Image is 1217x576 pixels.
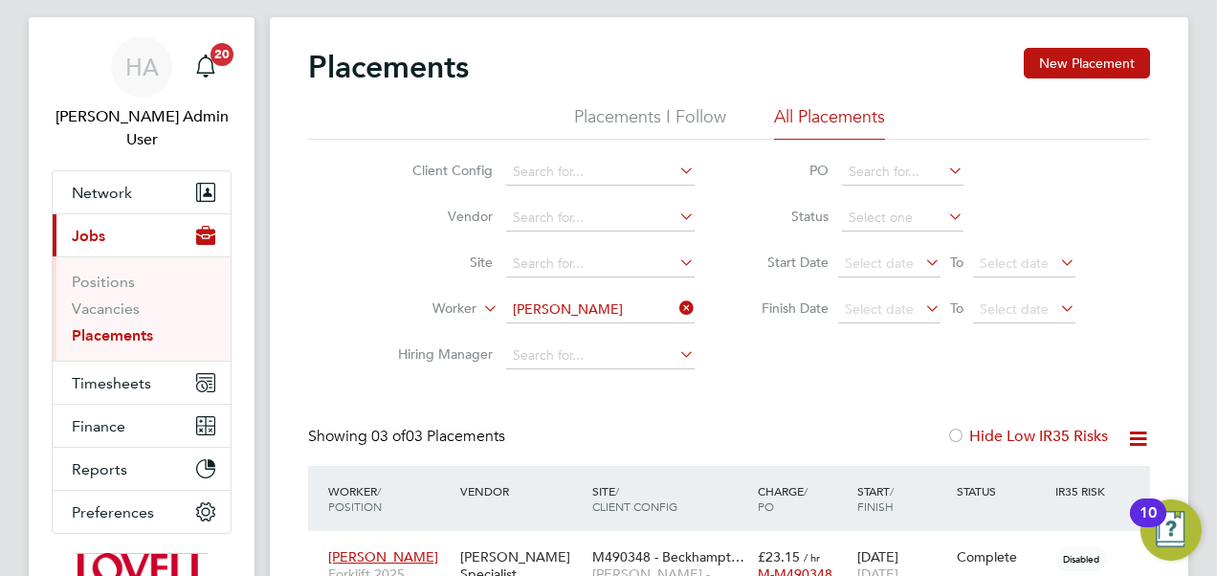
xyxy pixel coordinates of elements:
[742,254,829,271] label: Start Date
[383,162,493,179] label: Client Config
[72,417,125,435] span: Finance
[53,405,231,447] button: Finance
[72,503,154,521] span: Preferences
[72,299,140,318] a: Vacancies
[845,255,914,272] span: Select date
[1051,474,1117,508] div: IR35 Risk
[980,255,1049,272] span: Select date
[383,254,493,271] label: Site
[944,296,969,321] span: To
[852,474,952,523] div: Start
[53,256,231,361] div: Jobs
[506,205,695,232] input: Search for...
[758,548,800,565] span: £23.15
[1140,499,1202,561] button: Open Resource Center, 10 new notifications
[53,171,231,213] button: Network
[308,427,509,447] div: Showing
[383,345,493,363] label: Hiring Manager
[742,208,829,225] label: Status
[383,208,493,225] label: Vendor
[72,273,135,291] a: Positions
[946,427,1108,446] label: Hide Low IR35 Risks
[506,343,695,369] input: Search for...
[804,550,820,565] span: / hr
[758,483,808,514] span: / PO
[53,491,231,533] button: Preferences
[842,159,963,186] input: Search for...
[592,548,744,565] span: M490348 - Beckhampt…
[125,55,159,79] span: HA
[957,548,1047,565] div: Complete
[506,251,695,277] input: Search for...
[742,299,829,317] label: Finish Date
[574,105,726,140] li: Placements I Follow
[774,105,885,140] li: All Placements
[53,362,231,404] button: Timesheets
[72,374,151,392] span: Timesheets
[842,205,963,232] input: Select one
[753,474,852,523] div: Charge
[323,474,455,523] div: Worker
[952,474,1051,508] div: Status
[1024,48,1150,78] button: New Placement
[944,250,969,275] span: To
[366,299,476,319] label: Worker
[857,483,894,514] span: / Finish
[742,162,829,179] label: PO
[980,300,1049,318] span: Select date
[53,448,231,490] button: Reports
[52,36,232,151] a: HA[PERSON_NAME] Admin User
[53,214,231,256] button: Jobs
[328,483,382,514] span: / Position
[506,159,695,186] input: Search for...
[1140,513,1157,538] div: 10
[328,548,438,565] span: [PERSON_NAME]
[845,300,914,318] span: Select date
[210,43,233,66] span: 20
[72,460,127,478] span: Reports
[371,427,406,446] span: 03 of
[72,184,132,202] span: Network
[587,474,753,523] div: Site
[371,427,505,446] span: 03 Placements
[592,483,677,514] span: / Client Config
[187,36,225,98] a: 20
[72,326,153,344] a: Placements
[308,48,469,86] h2: Placements
[455,474,587,508] div: Vendor
[72,227,105,245] span: Jobs
[323,538,1150,554] a: [PERSON_NAME]Forklift 2025[PERSON_NAME] Specialist Recruitment LimitedM490348 - Beckhampt…[PERSON...
[506,297,695,323] input: Search for...
[52,105,232,151] span: Hays Admin User
[1055,546,1107,571] span: Disabled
